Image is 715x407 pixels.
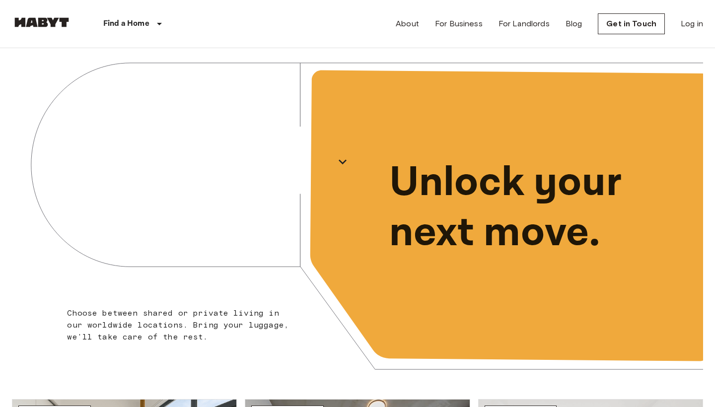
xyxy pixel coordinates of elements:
[566,18,582,30] a: Blog
[389,158,687,258] p: Unlock your next move.
[499,18,550,30] a: For Landlords
[396,18,419,30] a: About
[12,17,71,27] img: Habyt
[681,18,703,30] a: Log in
[103,18,149,30] p: Find a Home
[598,13,665,34] a: Get in Touch
[435,18,483,30] a: For Business
[67,307,295,343] p: Choose between shared or private living in our worldwide locations. Bring your luggage, we'll tak...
